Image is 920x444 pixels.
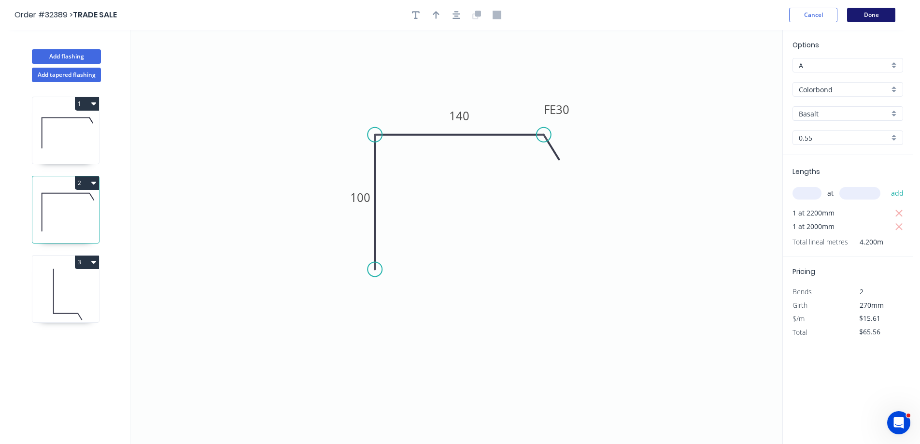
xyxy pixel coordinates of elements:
[793,328,807,337] span: Total
[350,189,370,205] tspan: 100
[887,411,910,434] iframe: Intercom live chat
[793,301,807,310] span: Girth
[130,30,782,444] svg: 0
[793,220,835,233] span: 1 at 2000mm
[793,235,848,249] span: Total lineal metres
[556,101,569,117] tspan: 30
[793,267,815,276] span: Pricing
[75,176,99,190] button: 2
[14,9,73,20] span: Order #32389 >
[848,235,883,249] span: 4.200m
[32,49,101,64] button: Add flashing
[860,287,863,296] span: 2
[827,186,834,200] span: at
[32,68,101,82] button: Add tapered flashing
[793,314,805,323] span: $/m
[793,206,835,220] span: 1 at 2200mm
[793,40,819,50] span: Options
[793,167,820,176] span: Lengths
[793,287,812,296] span: Bends
[799,133,889,143] input: Thickness
[73,9,117,20] span: TRADE SALE
[799,60,889,71] input: Price level
[799,85,889,95] input: Material
[75,256,99,269] button: 3
[789,8,837,22] button: Cancel
[75,97,99,111] button: 1
[449,108,469,124] tspan: 140
[544,101,556,117] tspan: FE
[860,301,884,310] span: 270mm
[847,8,895,22] button: Done
[886,185,909,201] button: add
[799,109,889,119] input: Colour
